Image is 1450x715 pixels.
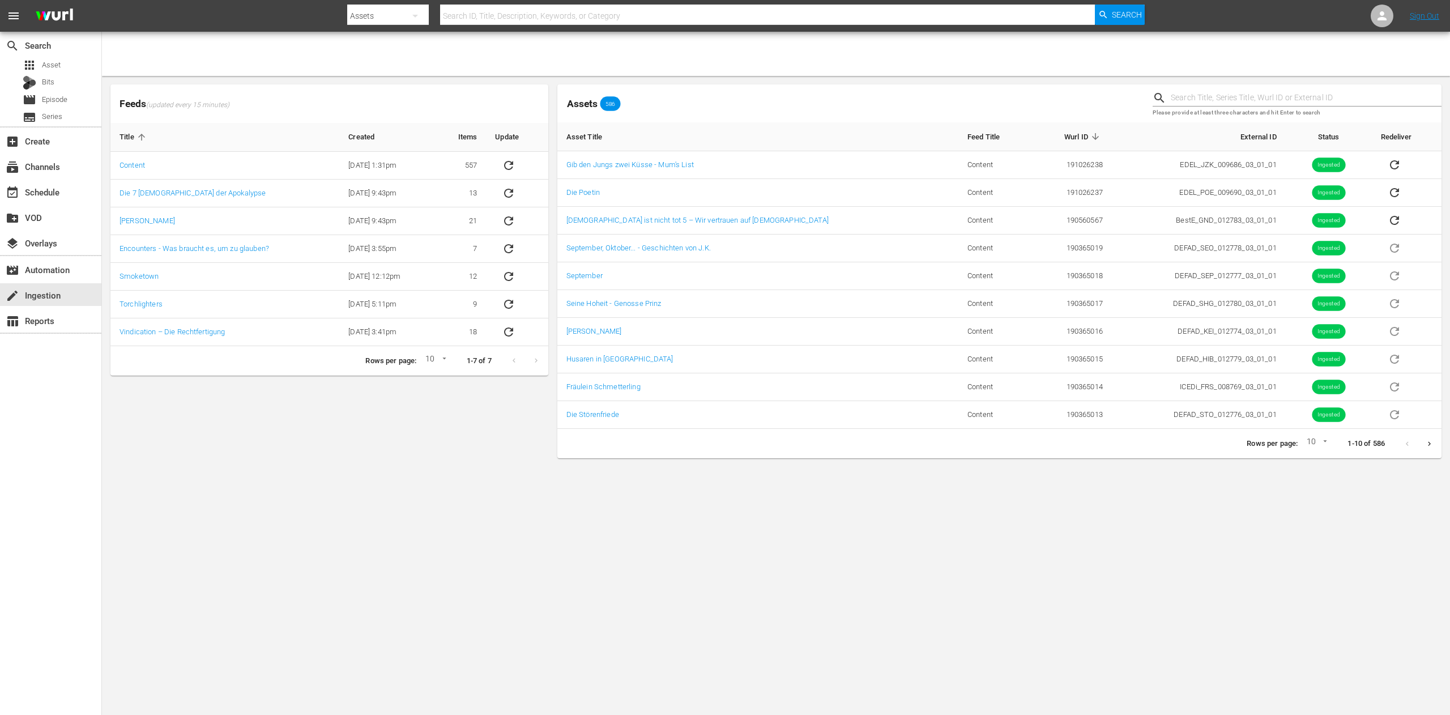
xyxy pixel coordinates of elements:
[958,290,1031,318] td: Content
[42,76,54,88] span: Bits
[120,216,175,225] a: [PERSON_NAME]
[1031,373,1112,401] td: 190365014
[6,135,19,148] span: Create
[339,291,435,318] td: [DATE] 5:11pm
[436,291,487,318] td: 9
[1031,401,1112,429] td: 190365013
[120,161,145,169] a: Content
[1381,271,1408,279] span: Asset is in future lineups. Remove all episodes that contain this asset before redelivering
[958,262,1031,290] td: Content
[339,180,435,207] td: [DATE] 9:43pm
[1312,355,1345,364] span: Ingested
[365,356,416,367] p: Rows per page:
[1312,244,1345,253] span: Ingested
[600,100,621,107] span: 586
[1312,383,1345,391] span: Ingested
[1381,243,1408,252] span: Asset is in future lineups. Remove all episodes that contain this asset before redelivering
[1302,435,1329,452] div: 10
[23,93,36,107] span: Episode
[958,151,1031,179] td: Content
[958,318,1031,346] td: Content
[1112,346,1286,373] td: DEFAD_HIB_012779_03_01_01
[1247,439,1298,449] p: Rows per page:
[958,122,1031,151] th: Feed Title
[146,101,229,110] span: (updated every 15 minutes)
[1347,439,1385,449] p: 1-10 of 586
[1381,354,1408,363] span: Asset is in future lineups. Remove all episodes that contain this asset before redelivering
[1312,216,1345,225] span: Ingested
[6,39,19,53] span: Search
[1095,5,1145,25] button: Search
[1031,151,1112,179] td: 191026238
[1312,189,1345,197] span: Ingested
[566,244,711,252] a: September, Oktober... - Geschichten von J.K.
[339,318,435,346] td: [DATE] 3:41pm
[1312,272,1345,280] span: Ingested
[339,263,435,291] td: [DATE] 12:12pm
[557,122,1442,429] table: sticky table
[348,132,389,142] span: Created
[6,314,19,328] span: Reports
[1112,290,1286,318] td: DEFAD_SHG_012780_03_01_01
[120,327,225,336] a: Vindication – Die Rechtfertigung
[1112,318,1286,346] td: DEFAD_KEI_012774_03_01_01
[1381,382,1408,390] span: Asset is in future lineups. Remove all episodes that contain this asset before redelivering
[1171,90,1442,107] input: Search Title, Series Title, Wurl ID or External ID
[23,58,36,72] span: Asset
[110,123,548,346] table: sticky table
[566,131,617,142] span: Asset Title
[6,237,19,250] span: Overlays
[566,410,619,419] a: Die Störenfriede
[566,188,600,197] a: Die Poetin
[1112,262,1286,290] td: DEFAD_SEP_012777_03_01_01
[436,152,487,180] td: 557
[566,327,622,335] a: [PERSON_NAME]
[1372,122,1442,151] th: Redeliver
[1031,318,1112,346] td: 190365016
[6,289,19,303] span: Ingestion
[1064,131,1103,142] span: Wurl ID
[339,152,435,180] td: [DATE] 1:31pm
[1112,235,1286,262] td: DEFAD_SEO_012778_03_01_01
[120,189,266,197] a: Die 7 [DEMOGRAPHIC_DATA] der Apokalypse
[7,9,20,23] span: menu
[436,235,487,263] td: 7
[120,272,159,280] a: Smoketown
[958,207,1031,235] td: Content
[436,207,487,235] td: 21
[566,160,694,169] a: Gib den Jungs zwei Küsse - Mum's List
[1381,299,1408,307] span: Asset is in future lineups. Remove all episodes that contain this asset before redelivering
[1031,235,1112,262] td: 190365019
[1312,300,1345,308] span: Ingested
[23,110,36,124] span: Series
[6,211,19,225] span: VOD
[1418,433,1440,455] button: Next page
[1031,262,1112,290] td: 190365018
[6,160,19,174] span: Channels
[566,271,603,280] a: September
[958,401,1031,429] td: Content
[120,300,163,308] a: Torchlighters
[27,3,82,29] img: ans4CAIJ8jUAAAAAAAAAAAAAAAAAAAAAAAAgQb4GAAAAAAAAAAAAAAAAAAAAAAAAJMjXAAAAAAAAAAAAAAAAAAAAAAAAgAT5G...
[1312,411,1345,419] span: Ingested
[566,355,673,363] a: Husaren in [GEOGRAPHIC_DATA]
[1153,108,1442,118] p: Please provide at least three characters and hit Enter to search
[1312,327,1345,336] span: Ingested
[42,59,61,71] span: Asset
[1381,410,1408,418] span: Asset is in future lineups. Remove all episodes that contain this asset before redelivering
[6,186,19,199] span: Schedule
[958,235,1031,262] td: Content
[958,373,1031,401] td: Content
[1112,179,1286,207] td: EDEL_POE_009690_03_01_01
[958,346,1031,373] td: Content
[1031,290,1112,318] td: 190365017
[23,76,36,90] div: Bits
[1312,161,1345,169] span: Ingested
[1031,179,1112,207] td: 191026237
[42,94,67,105] span: Episode
[1112,5,1142,25] span: Search
[339,207,435,235] td: [DATE] 9:43pm
[421,352,448,369] div: 10
[1112,401,1286,429] td: DEFAD_STO_012776_03_01_01
[1112,122,1286,151] th: External ID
